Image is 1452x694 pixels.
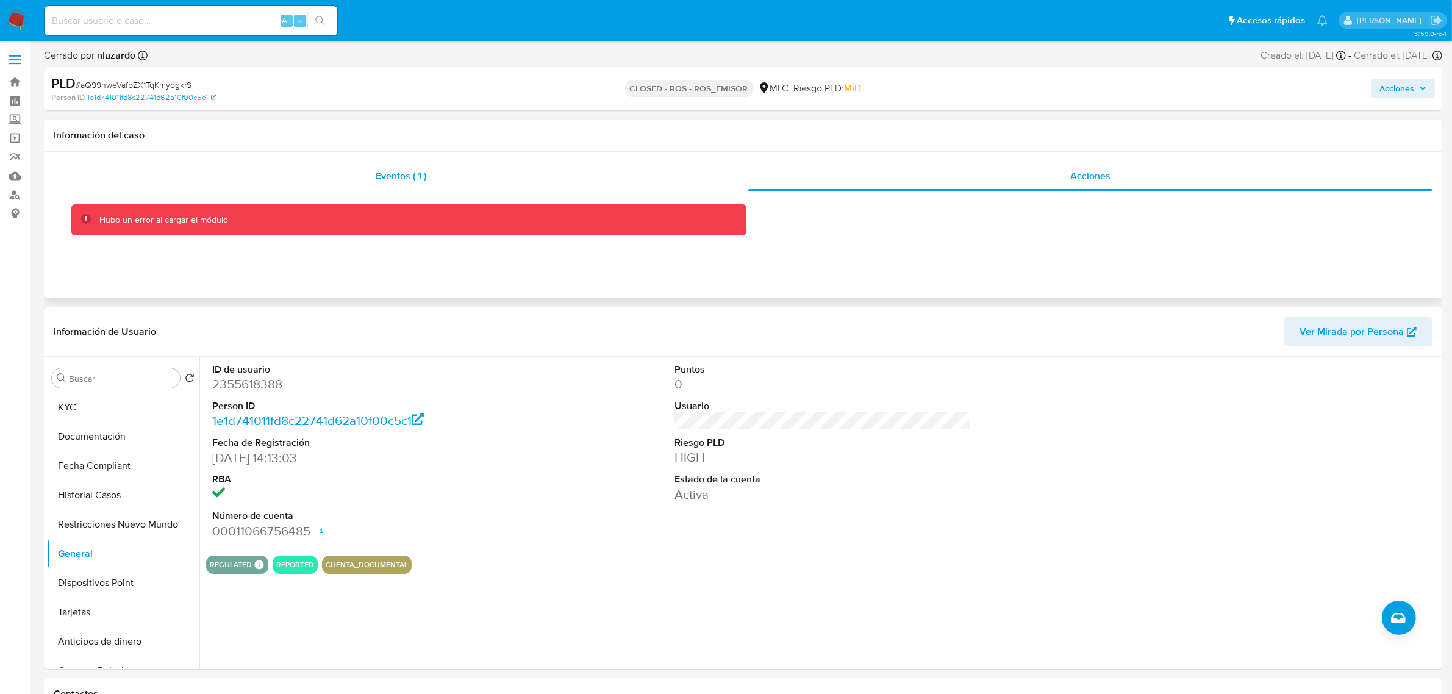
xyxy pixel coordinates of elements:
dd: 00011066756485 [212,523,509,540]
input: Buscar usuario o caso... [45,13,337,29]
button: Cruces y Relaciones [47,656,199,685]
button: Ver Mirada por Persona [1284,317,1432,346]
b: PLD [51,73,76,93]
span: MID [845,81,862,95]
span: Acciones [1070,169,1110,183]
button: Historial Casos [47,481,199,510]
button: Volver al orden por defecto [185,373,195,387]
div: MLC [758,82,789,95]
span: s [298,15,302,26]
dt: RBA [212,473,509,486]
span: Eventos ( 1 ) [376,169,426,183]
span: Acciones [1379,79,1414,98]
span: Cerrado por [44,49,135,62]
input: Buscar [69,373,175,384]
div: Cerrado el: [DATE] [1354,49,1442,62]
span: Ver Mirada por Persona [1300,317,1404,346]
h1: Información del caso [54,129,1432,141]
h1: Información de Usuario [54,326,156,338]
a: 1e1d741011fd8c22741d62a10f00c5c1 [212,412,424,429]
dd: HIGH [674,449,971,466]
dt: Número de cuenta [212,509,509,523]
dd: Activa [674,486,971,503]
button: Documentación [47,422,199,451]
b: nluzardo [95,48,135,62]
p: camilafernanda.paredessaldano@mercadolibre.cl [1357,15,1426,26]
button: General [47,539,199,568]
a: 1e1d741011fd8c22741d62a10f00c5c1 [87,92,216,103]
a: Salir [1430,14,1443,27]
p: CLOSED - ROS - ROS_EMISOR [625,80,753,97]
span: # aQ99hweVafpZX1TqKmyogkrS [76,79,191,91]
button: Restricciones Nuevo Mundo [47,510,199,539]
a: Notificaciones [1317,15,1328,26]
div: Creado el: [DATE] [1261,49,1346,62]
dt: Person ID [212,399,509,413]
b: Person ID [51,92,85,103]
button: KYC [47,393,199,422]
dd: 2355618388 [212,376,509,393]
dd: 0 [674,376,971,393]
button: Fecha Compliant [47,451,199,481]
button: Acciones [1371,79,1435,98]
dt: Fecha de Registración [212,436,509,449]
span: Riesgo PLD: [794,82,862,95]
dt: Puntos [674,363,971,376]
dt: Estado de la cuenta [674,473,971,486]
span: Accesos rápidos [1237,14,1305,27]
button: Dispositivos Point [47,568,199,598]
button: Anticipos de dinero [47,627,199,656]
div: Hubo un error al cargar el módulo [99,214,228,226]
dd: [DATE] 14:13:03 [212,449,509,467]
dt: ID de usuario [212,363,509,376]
button: Tarjetas [47,598,199,627]
dt: Riesgo PLD [674,436,971,449]
span: - [1348,49,1351,62]
dt: Usuario [674,399,971,413]
span: Alt [282,15,291,26]
button: search-icon [307,12,332,29]
button: Buscar [57,373,66,383]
